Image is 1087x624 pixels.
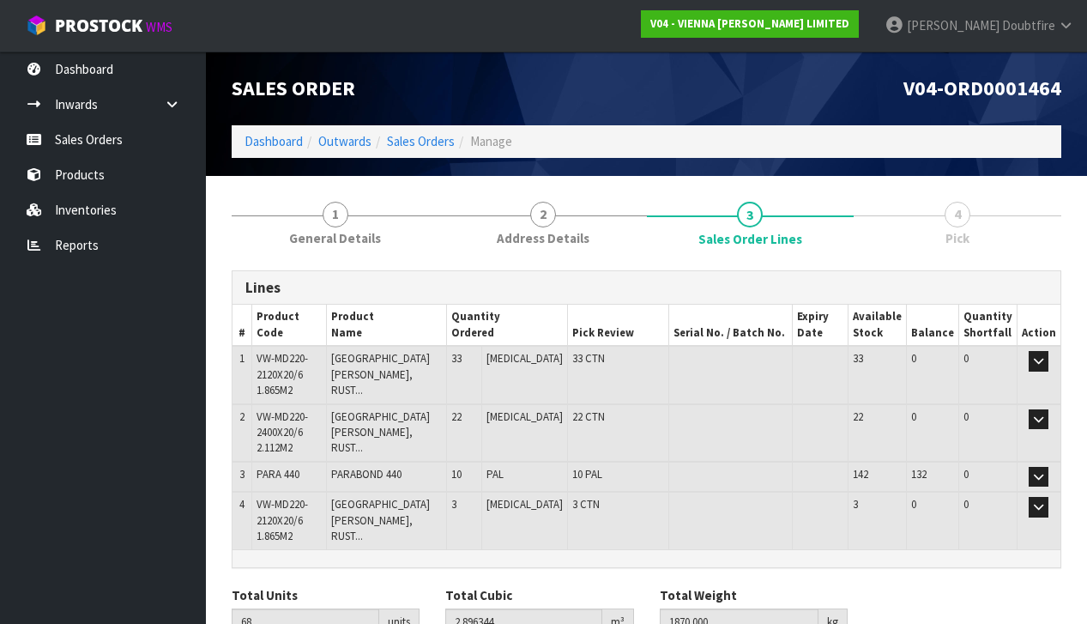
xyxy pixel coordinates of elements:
img: cube-alt.png [26,15,47,36]
span: [MEDICAL_DATA] [486,497,563,512]
a: Outwards [318,133,371,149]
span: 22 [853,409,863,424]
a: Sales Orders [387,133,455,149]
span: 0 [911,497,916,512]
th: Product Code [251,305,326,346]
span: 4 [945,202,970,227]
th: # [232,305,251,346]
span: General Details [289,229,381,247]
span: 2 [239,409,245,424]
span: 10 [451,467,462,482]
span: 22 CTN [572,409,605,424]
span: 1 [323,202,348,227]
span: 10 PAL [572,467,602,482]
label: Total Weight [660,586,737,604]
th: Serial No. / Batch No. [669,305,793,346]
span: 22 [451,409,462,424]
th: Action [1017,305,1060,346]
th: Product Name [327,305,446,346]
span: Sales Order [232,75,355,101]
span: Sales Order Lines [698,230,802,248]
small: WMS [146,19,172,35]
th: Expiry Date [792,305,848,346]
span: 2 [530,202,556,227]
span: 3 CTN [572,497,600,512]
span: PARA 440 [257,467,299,482]
span: 0 [963,409,969,424]
span: [MEDICAL_DATA] [486,351,563,366]
span: [GEOGRAPHIC_DATA][PERSON_NAME], RUST... [331,497,430,543]
span: PARABOND 440 [331,467,402,482]
span: Doubtfire [1002,17,1055,33]
span: 0 [963,467,969,482]
span: 33 [451,351,462,366]
span: 132 [911,467,927,482]
span: V04-ORD0001464 [903,75,1061,101]
a: Dashboard [245,133,303,149]
span: 3 [451,497,456,512]
span: [PERSON_NAME] [907,17,999,33]
span: Manage [470,133,512,149]
th: Quantity Ordered [446,305,567,346]
th: Quantity Shortfall [958,305,1017,346]
span: Address Details [497,229,589,247]
span: 33 CTN [572,351,605,366]
span: 33 [853,351,863,366]
span: 0 [911,351,916,366]
span: 0 [963,351,969,366]
span: [GEOGRAPHIC_DATA][PERSON_NAME], RUST... [331,409,430,456]
span: Pick [945,229,969,247]
span: VW-MD220-2120X20/6 1.865M2 [257,497,308,543]
label: Total Cubic [445,586,512,604]
span: VW-MD220-2400X20/6 2.112M2 [257,409,308,456]
label: Total Units [232,586,298,604]
span: VW-MD220-2120X20/6 1.865M2 [257,351,308,397]
span: 3 [239,467,245,482]
span: 0 [911,409,916,424]
span: 4 [239,497,245,512]
span: PAL [486,467,504,482]
th: Pick Review [567,305,668,346]
span: 0 [963,497,969,512]
th: Balance [906,305,958,346]
span: [MEDICAL_DATA] [486,409,563,424]
h3: Lines [245,280,1048,296]
span: ProStock [55,15,142,37]
span: [GEOGRAPHIC_DATA][PERSON_NAME], RUST... [331,351,430,397]
span: 3 [737,202,763,227]
span: 142 [853,467,868,482]
th: Available Stock [848,305,906,346]
span: 1 [239,351,245,366]
strong: V04 - VIENNA [PERSON_NAME] LIMITED [650,16,849,31]
span: 3 [853,497,858,512]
